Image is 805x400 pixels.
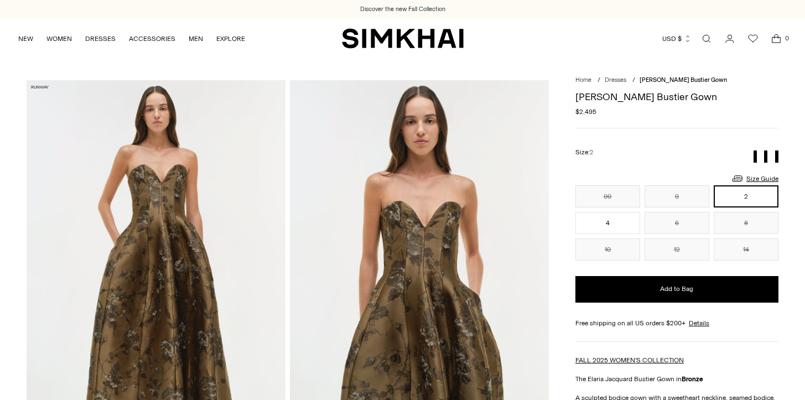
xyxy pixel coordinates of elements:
a: Size Guide [731,172,778,185]
button: 12 [645,238,709,261]
button: Add to Bag [575,276,778,303]
span: $2,495 [575,107,596,117]
a: Wishlist [742,28,764,50]
h1: [PERSON_NAME] Bustier Gown [575,92,778,102]
button: 14 [714,238,778,261]
a: Go to the account page [719,28,741,50]
a: Details [689,318,709,328]
a: FALL 2025 WOMEN'S COLLECTION [575,356,684,364]
a: Discover the new Fall Collection [360,5,445,14]
a: MEN [189,27,203,51]
button: 6 [645,212,709,234]
button: 00 [575,185,640,207]
a: NEW [18,27,33,51]
div: / [632,76,635,85]
button: 0 [645,185,709,207]
strong: Bronze [682,375,703,383]
a: Home [575,76,591,84]
a: Open cart modal [765,28,787,50]
div: Free shipping on all US orders $200+ [575,318,778,328]
label: Size: [575,147,593,158]
span: 2 [590,149,593,156]
a: EXPLORE [216,27,245,51]
a: ACCESSORIES [129,27,175,51]
span: [PERSON_NAME] Bustier Gown [640,76,727,84]
a: Open search modal [695,28,718,50]
button: 8 [714,212,778,234]
a: Dresses [605,76,626,84]
button: 4 [575,212,640,234]
button: USD $ [662,27,692,51]
button: 10 [575,238,640,261]
span: Add to Bag [660,284,693,294]
a: SIMKHAI [342,28,464,49]
nav: breadcrumbs [575,76,778,85]
p: The Elaria Jacquard Bustier Gown in [575,374,778,384]
a: DRESSES [85,27,116,51]
button: 2 [714,185,778,207]
span: 0 [782,33,792,43]
div: / [598,76,600,85]
a: WOMEN [46,27,72,51]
